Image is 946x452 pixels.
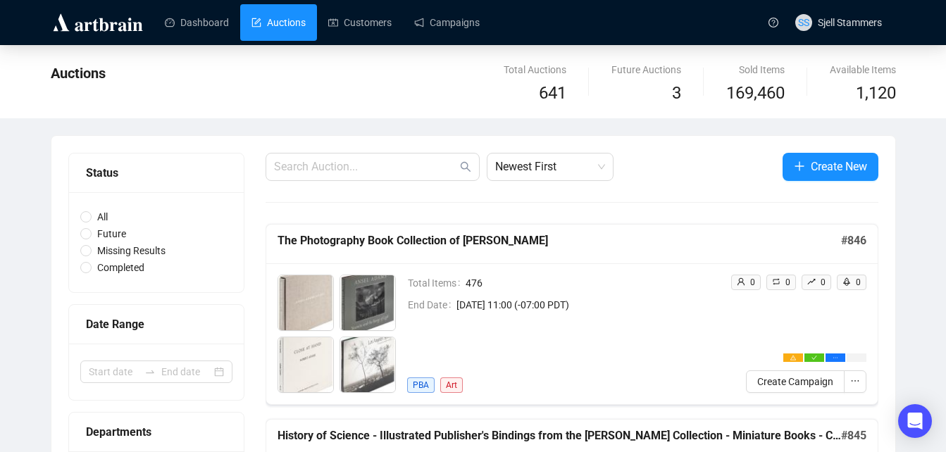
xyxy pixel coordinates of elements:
[92,260,150,275] span: Completed
[841,232,866,249] h5: # 846
[726,62,785,77] div: Sold Items
[414,4,480,41] a: Campaigns
[746,370,845,393] button: Create Campaign
[278,337,333,392] img: 3_1.jpg
[495,153,605,180] span: Newest First
[408,275,466,291] span: Total Items
[466,275,719,291] span: 476
[251,4,306,41] a: Auctions
[92,243,171,258] span: Missing Results
[850,376,860,386] span: ellipsis
[86,164,227,182] div: Status
[92,226,132,241] span: Future
[539,83,566,103] span: 641
[278,427,841,444] h5: History of Science - Illustrated Publisher's Bindings from the [PERSON_NAME] Collection - Miniatu...
[807,277,816,286] span: rise
[794,161,805,172] span: plus
[340,337,395,392] img: 4_1.jpg
[772,277,780,286] span: retweet
[456,297,719,313] span: [DATE] 11:00 (-07:00 PDT)
[144,366,156,377] span: to
[768,18,778,27] span: question-circle
[86,315,227,333] div: Date Range
[726,80,785,107] span: 169,460
[92,209,113,225] span: All
[51,65,106,82] span: Auctions
[856,277,861,287] span: 0
[144,366,156,377] span: swap-right
[161,364,211,379] input: End date
[757,374,833,389] span: Create Campaign
[833,355,838,360] span: ellipsis
[278,275,333,330] img: 1_1.jpg
[842,277,851,286] span: rocket
[328,4,392,41] a: Customers
[611,62,681,77] div: Future Auctions
[51,11,145,34] img: logo
[274,158,457,175] input: Search Auction...
[785,277,790,287] span: 0
[86,423,227,441] div: Departments
[750,277,755,287] span: 0
[672,83,681,103] span: 3
[811,355,817,360] span: check
[841,427,866,444] h5: # 845
[407,377,435,393] span: PBA
[737,277,745,286] span: user
[811,158,867,175] span: Create New
[830,62,896,77] div: Available Items
[278,232,841,249] h5: The Photography Book Collection of [PERSON_NAME]
[821,277,826,287] span: 0
[340,275,395,330] img: 2_1.jpg
[408,297,456,313] span: End Date
[504,62,566,77] div: Total Auctions
[460,161,471,172] span: search
[440,377,463,393] span: Art
[89,364,139,379] input: Start date
[790,355,796,360] span: warning
[783,153,878,181] button: Create New
[818,17,882,28] span: Sjell Stammers
[856,80,896,107] span: 1,120
[266,224,878,405] a: The Photography Book Collection of [PERSON_NAME]#846Total Items476End Date[DATE] 11:00 (-07:00 PD...
[798,15,809,30] span: SS
[165,4,229,41] a: Dashboard
[898,404,932,438] div: Open Intercom Messenger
